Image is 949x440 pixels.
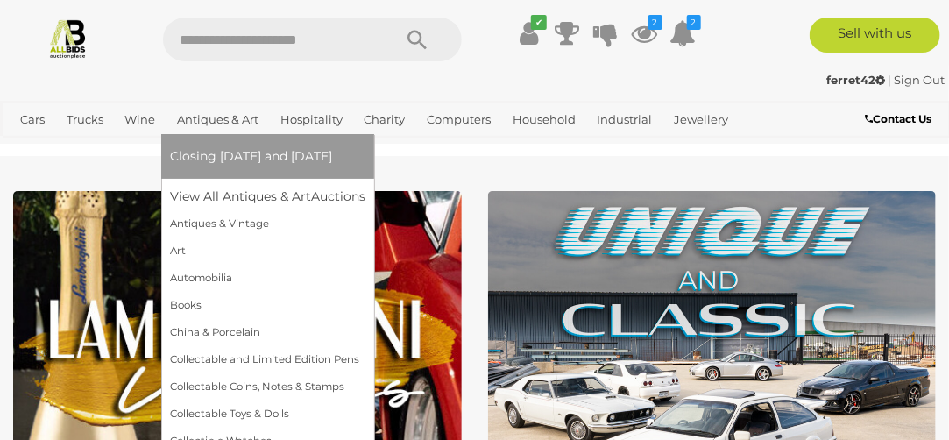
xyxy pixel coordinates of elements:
a: Jewellery [667,105,735,134]
a: 2 [632,18,658,49]
i: ✔ [531,15,547,30]
a: Sports [68,134,118,163]
b: Contact Us [865,112,931,125]
a: Cars [13,105,52,134]
span: | [888,73,891,87]
i: 2 [648,15,662,30]
a: Industrial [591,105,660,134]
a: Computers [420,105,498,134]
a: Antiques & Art [170,105,266,134]
a: Sell with us [810,18,940,53]
a: [GEOGRAPHIC_DATA] [125,134,264,163]
a: Contact Us [865,110,936,129]
a: ferret42 [826,73,888,87]
a: Household [506,105,583,134]
a: Charity [358,105,413,134]
a: Wine [117,105,162,134]
a: Trucks [60,105,110,134]
button: Search [374,18,462,61]
a: Office [13,134,60,163]
a: Hospitality [273,105,350,134]
img: Allbids.com.au [47,18,89,59]
strong: ferret42 [826,73,885,87]
i: 2 [687,15,701,30]
a: ✔ [516,18,542,49]
a: 2 [670,18,697,49]
a: Sign Out [894,73,945,87]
